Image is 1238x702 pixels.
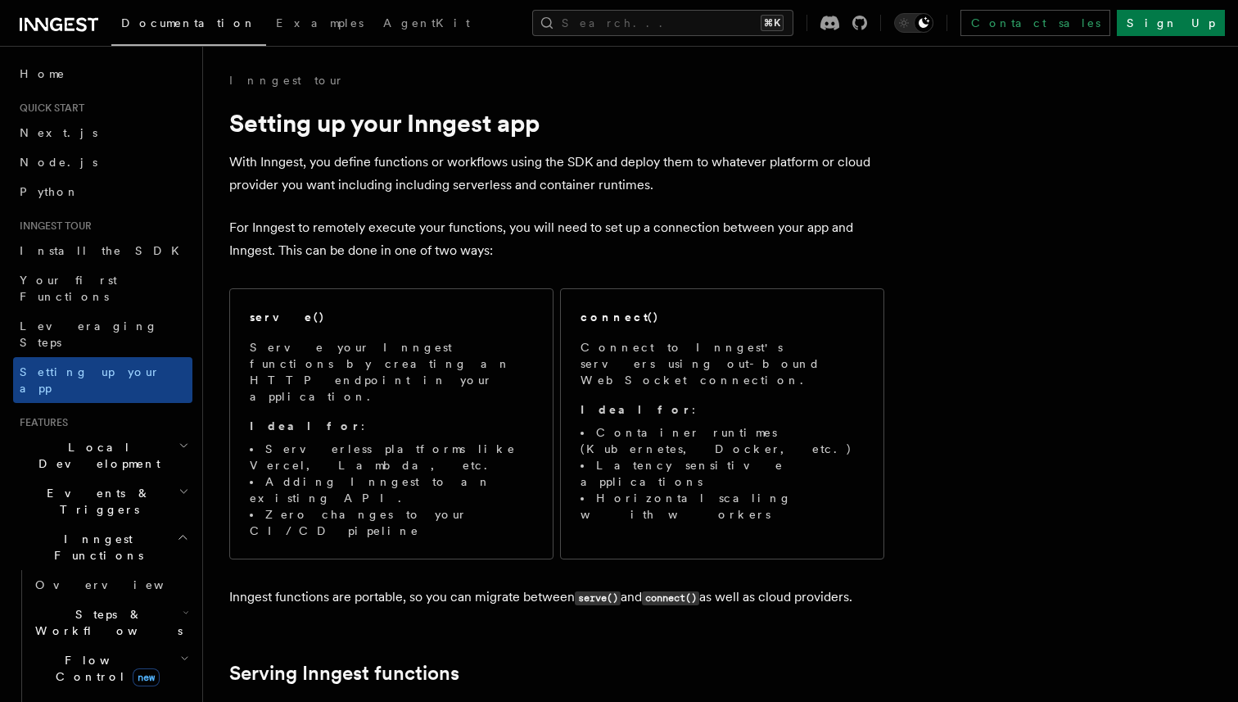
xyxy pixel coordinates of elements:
a: Contact sales [960,10,1110,36]
span: Leveraging Steps [20,319,158,349]
button: Search...⌘K [532,10,793,36]
a: Overview [29,570,192,600]
h2: serve() [250,309,325,325]
span: Flow Control [29,652,180,685]
a: Your first Functions [13,265,192,311]
span: Documentation [121,16,256,29]
p: For Inngest to remotely execute your functions, you will need to set up a connection between your... [229,216,884,262]
a: Documentation [111,5,266,46]
span: Steps & Workflows [29,606,183,639]
a: Examples [266,5,373,44]
h1: Setting up your Inngest app [229,108,884,138]
p: : [581,401,864,418]
p: Inngest functions are portable, so you can migrate between and as well as cloud providers. [229,586,884,609]
p: With Inngest, you define functions or workflows using the SDK and deploy them to whatever platfor... [229,151,884,197]
span: Events & Triggers [13,485,178,518]
a: connect()Connect to Inngest's servers using out-bound WebSocket connection.Ideal for:Container ru... [560,288,884,559]
a: Next.js [13,118,192,147]
span: Install the SDK [20,244,189,257]
p: : [250,418,533,434]
li: Zero changes to your CI/CD pipeline [250,506,533,539]
button: Events & Triggers [13,478,192,524]
button: Inngest Functions [13,524,192,570]
span: Home [20,66,66,82]
span: Setting up your app [20,365,160,395]
span: Local Development [13,439,178,472]
a: Serving Inngest functions [229,662,459,685]
li: Adding Inngest to an existing API. [250,473,533,506]
span: Python [20,185,79,198]
strong: Ideal for [581,403,692,416]
span: Examples [276,16,364,29]
kbd: ⌘K [761,15,784,31]
code: serve() [575,591,621,605]
a: Install the SDK [13,236,192,265]
li: Container runtimes (Kubernetes, Docker, etc.) [581,424,864,457]
span: Your first Functions [20,274,117,303]
span: Quick start [13,102,84,115]
button: Toggle dark mode [894,13,933,33]
a: serve()Serve your Inngest functions by creating an HTTP endpoint in your application.Ideal for:Se... [229,288,553,559]
span: Node.js [20,156,97,169]
a: AgentKit [373,5,480,44]
span: Inngest tour [13,220,92,233]
span: new [133,668,160,686]
a: Sign Up [1117,10,1225,36]
button: Local Development [13,433,192,478]
a: Setting up your app [13,357,192,403]
span: AgentKit [383,16,470,29]
h2: connect() [581,309,659,325]
p: Connect to Inngest's servers using out-bound WebSocket connection. [581,339,864,388]
a: Inngest tour [229,72,344,88]
strong: Ideal for [250,419,361,433]
span: Overview [35,578,204,591]
button: Steps & Workflows [29,600,192,645]
li: Serverless platforms like Vercel, Lambda, etc. [250,441,533,473]
li: Latency sensitive applications [581,457,864,490]
a: Leveraging Steps [13,311,192,357]
a: Home [13,59,192,88]
a: Python [13,177,192,206]
button: Flow Controlnew [29,645,192,691]
li: Horizontal scaling with workers [581,490,864,523]
code: connect() [642,591,699,605]
a: Node.js [13,147,192,177]
span: Features [13,416,68,429]
span: Inngest Functions [13,531,177,564]
p: Serve your Inngest functions by creating an HTTP endpoint in your application. [250,339,533,405]
span: Next.js [20,126,97,139]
